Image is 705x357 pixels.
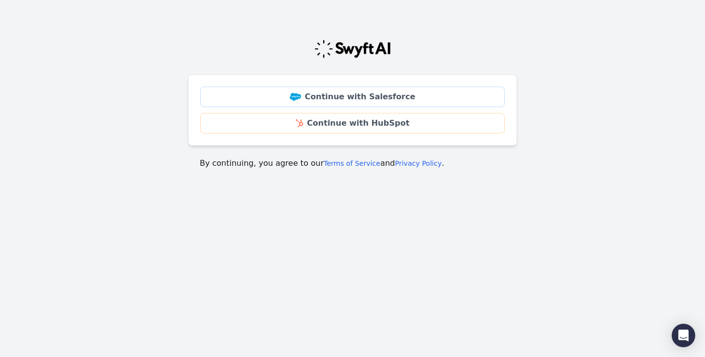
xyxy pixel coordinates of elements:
p: By continuing, you agree to our and . [200,157,505,169]
div: Open Intercom Messenger [672,324,695,347]
a: Continue with HubSpot [200,113,505,134]
a: Terms of Service [324,159,380,167]
img: Swyft Logo [314,39,391,59]
a: Continue with Salesforce [200,87,505,107]
img: Salesforce [290,93,301,101]
img: HubSpot [296,119,303,127]
a: Privacy Policy [395,159,442,167]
